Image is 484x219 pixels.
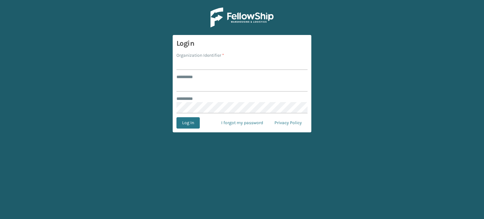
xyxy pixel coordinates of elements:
[216,117,269,129] a: I forgot my password
[176,52,224,59] label: Organization Identifier
[210,8,274,27] img: Logo
[176,117,200,129] button: Log In
[176,39,308,48] h3: Login
[269,117,308,129] a: Privacy Policy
